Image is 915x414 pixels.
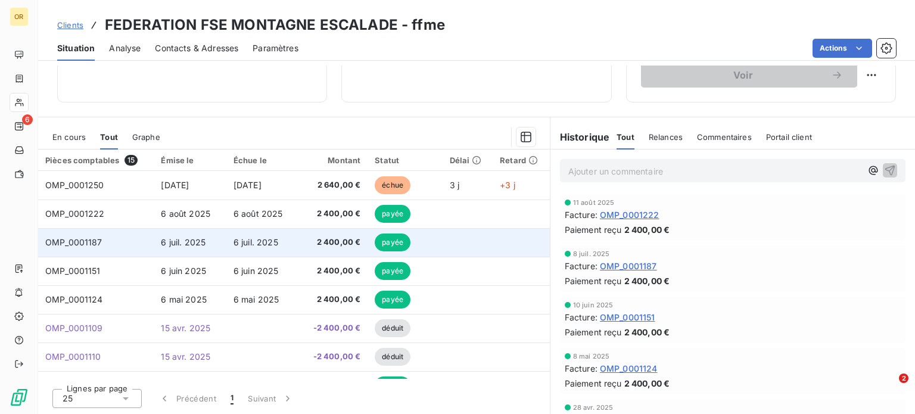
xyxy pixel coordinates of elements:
span: En cours [52,132,86,142]
span: 6 mai 2025 [234,294,279,304]
span: -2 400,00 € [306,322,360,334]
span: 2 640,00 € [306,179,360,191]
span: payée [375,291,410,309]
span: 6 juin 2025 [234,266,279,276]
span: OMP_0001187 [600,260,657,272]
span: Relances [649,132,683,142]
span: 6 [22,114,33,125]
span: 25 [63,393,73,404]
span: Graphe [132,132,160,142]
img: Logo LeanPay [10,388,29,407]
span: OMP_0001124 [600,362,658,375]
span: OMP_0001124 [45,294,103,304]
span: 28 avr. 2025 [573,404,614,411]
span: OMP_0001250 [45,180,104,190]
span: payée [375,262,410,280]
span: Analyse [109,42,141,54]
span: 2 400,00 € [306,265,360,277]
span: 2 400,00 € [306,294,360,306]
span: Contacts & Adresses [155,42,238,54]
span: OMP_0001109 [45,323,103,333]
div: Échue le [234,155,292,165]
button: Suivant [241,386,301,411]
span: Paramètres [253,42,298,54]
span: 6 mai 2025 [161,294,207,304]
span: 2 [899,373,908,383]
span: payée [375,205,410,223]
span: Facture : [565,362,597,375]
span: 6 juil. 2025 [234,237,278,247]
div: Émise le [161,155,219,165]
span: Facture : [565,260,597,272]
span: 8 mai 2025 [573,353,610,360]
span: 3 j [450,180,459,190]
span: 15 [125,155,138,166]
span: 2 400,00 € [624,223,670,236]
span: OMP_0001222 [600,208,659,221]
span: Tout [617,132,634,142]
span: Voir [655,70,831,80]
span: [DATE] [234,180,262,190]
div: Montant [306,155,360,165]
span: 2 400,00 € [624,326,670,338]
span: 15 avr. 2025 [161,323,210,333]
div: Statut [375,155,435,165]
div: Délai [450,155,485,165]
span: Commentaires [697,132,752,142]
span: 2 400,00 € [624,377,670,390]
h6: Historique [550,130,610,144]
span: 2 400,00 € [624,275,670,287]
div: Pièces comptables [45,155,147,166]
h3: FEDERATION FSE MONTAGNE ESCALADE - ffme [105,14,445,36]
span: [DATE] [161,180,189,190]
span: payée [375,234,410,251]
span: Portail client [766,132,812,142]
span: Paiement reçu [565,223,622,236]
span: 11 août 2025 [573,199,615,206]
span: déduit [375,319,410,337]
span: -2 400,00 € [306,351,360,363]
span: payée [375,376,410,394]
span: 6 juil. 2025 [161,237,206,247]
a: Clients [57,19,83,31]
span: déduit [375,348,410,366]
span: 15 avr. 2025 [161,351,210,362]
span: 8 juil. 2025 [573,250,610,257]
span: Tout [100,132,118,142]
span: Paiement reçu [565,275,622,287]
span: OMP_0001151 [600,311,655,323]
span: 2 400,00 € [306,236,360,248]
div: OR [10,7,29,26]
span: échue [375,176,410,194]
span: 6 juin 2025 [161,266,206,276]
span: OMP_0001187 [45,237,102,247]
button: Précédent [151,386,223,411]
span: 1 [231,393,234,404]
span: 6 août 2025 [234,208,283,219]
button: Voir [641,63,857,88]
span: OMP_0001151 [45,266,101,276]
iframe: Intercom live chat [874,373,903,402]
span: OMP_0001110 [45,351,101,362]
span: Paiement reçu [565,377,622,390]
span: 6 août 2025 [161,208,210,219]
span: Facture : [565,208,597,221]
span: OMP_0001222 [45,208,105,219]
span: 2 400,00 € [306,208,360,220]
div: Retard [500,155,543,165]
span: Paiement reçu [565,326,622,338]
button: 1 [223,386,241,411]
span: Situation [57,42,95,54]
span: +3 j [500,180,515,190]
span: Facture : [565,311,597,323]
span: 10 juin 2025 [573,301,614,309]
span: Clients [57,20,83,30]
button: Actions [813,39,872,58]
